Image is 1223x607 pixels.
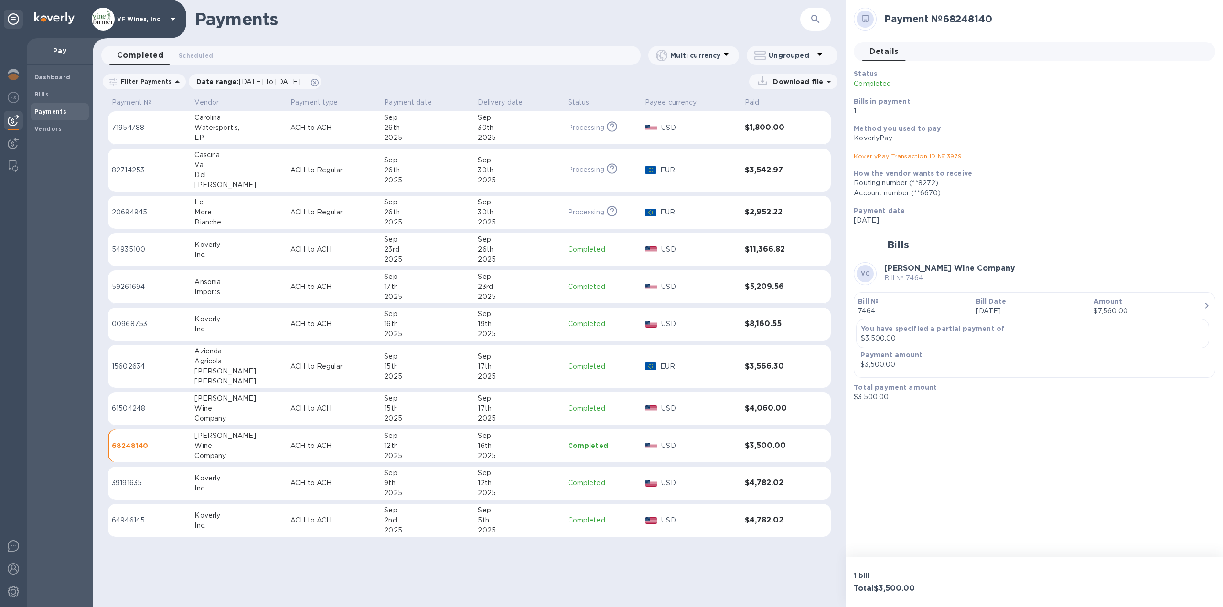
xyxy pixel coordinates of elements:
span: Payment date [384,97,444,107]
p: EUR [660,362,737,372]
button: Bill №7464Bill Date[DATE]Amount$7,560.00You have specified a partial payment of$3,500.00Payment a... [854,292,1215,378]
span: Payment type [290,97,351,107]
p: Paid [745,97,760,107]
p: Download file [769,77,823,86]
p: Completed [568,441,637,450]
img: USD [645,443,658,449]
b: Payments [34,108,66,115]
div: 2025 [384,451,470,461]
h2: Bills [887,239,909,251]
div: [PERSON_NAME] [194,394,283,404]
h3: $4,060.00 [745,404,806,413]
div: Inc. [194,250,283,260]
div: Sep [384,234,470,245]
b: Method you used to pay [854,125,941,132]
div: Val [194,160,283,170]
p: ACH to ACH [290,478,376,488]
div: Sep [478,272,560,282]
p: 15602634 [112,362,187,372]
div: 2025 [384,525,470,535]
div: 26th [384,165,470,175]
p: 59261694 [112,282,187,292]
div: Wine [194,404,283,414]
div: 2025 [478,525,560,535]
div: 2025 [478,451,560,461]
div: Le [194,197,283,207]
div: Sep [384,155,470,165]
div: 12th [478,478,560,488]
div: 23rd [478,282,560,292]
span: Paid [745,97,772,107]
div: Koverly [194,511,283,521]
p: 82714253 [112,165,187,175]
img: Logo [34,12,75,24]
div: Sep [478,351,560,362]
div: Del [194,170,283,180]
b: Total payment amount [854,383,937,391]
div: 26th [384,207,470,217]
div: Wine [194,441,283,451]
h3: $3,500.00 [745,441,806,450]
p: 20694945 [112,207,187,217]
div: 16th [384,319,470,329]
span: [DATE] to [DATE] [239,78,300,85]
div: $7,560.00 [1094,306,1203,316]
p: Vendor [194,97,219,107]
p: 54935100 [112,245,187,255]
p: Payment № [112,97,151,107]
h3: $3,542.97 [745,166,806,175]
div: 12th [384,441,470,451]
div: Sep [384,431,470,441]
p: Status [568,97,590,107]
p: EUR [660,207,737,217]
h3: Total $3,500.00 [854,584,1030,593]
p: USD [661,319,737,329]
div: Carolina [194,113,283,123]
div: Sep [384,197,470,207]
div: LP [194,133,283,143]
p: Processing [568,123,604,133]
div: Koverly [194,240,283,250]
p: Multi currency [670,51,720,60]
div: [PERSON_NAME] [194,180,283,190]
div: 2025 [478,414,560,424]
p: ACH to Regular [290,165,376,175]
p: Payment type [290,97,338,107]
h3: $5,209.56 [745,282,806,291]
div: 2025 [384,329,470,339]
img: USD [645,284,658,290]
div: 15th [384,404,470,414]
div: Ansonia [194,277,283,287]
div: Inc. [194,324,283,334]
p: 61504248 [112,404,187,414]
img: USD [645,517,658,524]
p: Completed [568,478,637,488]
h3: $11,366.82 [745,245,806,254]
h2: Payment № 68248140 [884,13,1208,25]
div: $3,500.00 [860,360,978,370]
p: Completed [568,245,637,255]
p: Processing [568,165,604,175]
p: ACH to ACH [290,282,376,292]
p: Payment date [384,97,432,107]
div: Koverly [194,314,283,324]
p: Pay [34,46,85,55]
img: USD [645,246,658,253]
div: 15th [384,362,470,372]
b: Bills in payment [854,97,910,105]
h1: Payments [195,9,800,29]
b: [PERSON_NAME] Wine Company [884,264,1015,273]
b: Status [854,70,877,77]
div: More [194,207,283,217]
p: ACH to ACH [290,404,376,414]
div: [PERSON_NAME] [194,431,283,441]
div: 19th [478,319,560,329]
p: Payee currency [645,97,697,107]
div: Azienda [194,346,283,356]
p: USD [661,515,737,525]
b: You have specified a partial payment of [861,325,1005,332]
p: Completed [568,319,637,329]
p: Filter Payments [117,77,172,85]
p: 68248140 [112,441,187,450]
div: Sep [384,309,470,319]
